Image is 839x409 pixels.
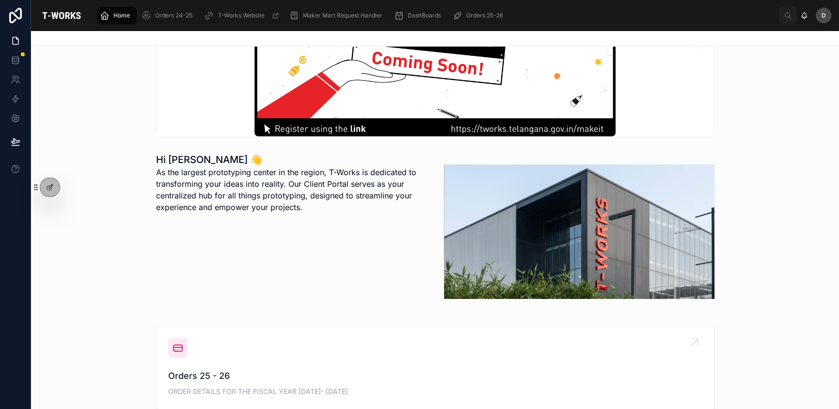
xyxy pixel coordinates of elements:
[139,7,199,24] a: Orders 24-25
[97,7,137,24] a: Home
[92,5,779,26] div: scrollable content
[39,8,84,23] img: App logo
[449,7,509,24] a: Orders 25-26
[822,12,826,19] span: D
[201,7,284,24] a: T-Works Website
[286,7,389,24] a: Maker Mart Request Handler
[218,12,264,19] span: T-Works Website
[168,387,702,396] span: ORDER DETAILS FOR THE FISCAL YEAR [DATE]- [DATE]
[155,12,192,19] span: Orders 24-25
[302,12,382,19] span: Maker Mart Request Handler
[466,12,503,19] span: Orders 25-26
[113,12,130,19] span: Home
[407,12,441,19] span: DashBoards
[168,369,702,383] span: Orders 25 - 26
[156,153,427,166] h1: Hi [PERSON_NAME] 👋
[391,7,447,24] a: DashBoards
[156,166,427,213] p: As the largest prototyping center in the region, T-Works is dedicated to transforming your ideas ...
[444,164,714,299] img: 20656-Tworks-build.png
